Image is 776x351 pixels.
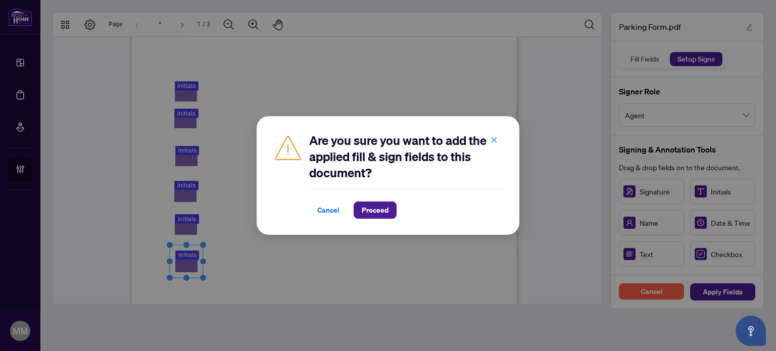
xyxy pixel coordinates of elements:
[491,136,498,143] span: close
[309,202,348,219] button: Cancel
[736,316,766,346] button: Open asap
[362,202,389,218] span: Proceed
[354,202,397,219] button: Proceed
[309,132,503,181] h2: Are you sure you want to add the applied fill & sign fields to this document?
[317,202,339,218] span: Cancel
